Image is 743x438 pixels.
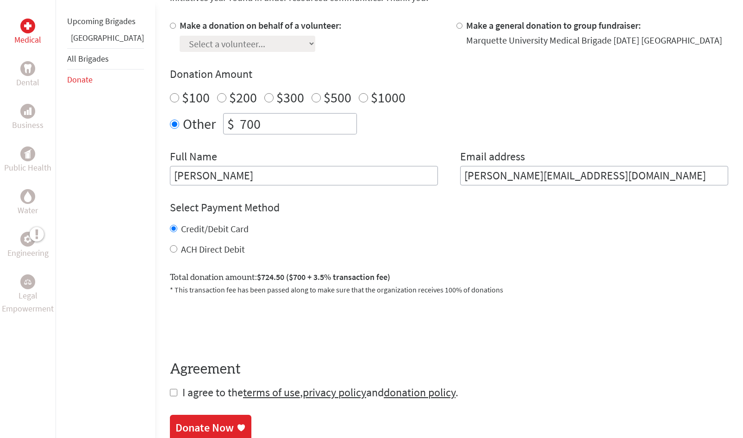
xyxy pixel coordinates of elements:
div: Public Health [20,146,35,161]
h4: Agreement [170,361,728,378]
div: Legal Empowerment [20,274,35,289]
input: Enter Full Name [170,166,438,185]
a: terms of use [243,385,300,400]
p: Medical [14,33,41,46]
span: I agree to the , and . [182,385,458,400]
p: Engineering [7,247,49,260]
div: Marquette University Medical Brigade [DATE] [GEOGRAPHIC_DATA] [466,34,722,47]
label: Make a general donation to group fundraiser: [466,19,641,31]
div: Donate Now [175,420,234,435]
div: Engineering [20,232,35,247]
img: Water [24,191,31,202]
iframe: reCAPTCHA [170,306,311,343]
div: Business [20,104,35,119]
img: Business [24,108,31,115]
label: Credit/Debit Card [181,223,249,235]
input: Enter Amount [238,114,356,134]
label: Full Name [170,149,217,166]
img: Engineering [24,235,31,243]
p: Public Health [4,161,51,174]
input: Your Email [460,166,728,185]
a: [GEOGRAPHIC_DATA] [71,32,144,43]
label: Other [183,113,216,134]
p: Legal Empowerment [2,289,54,315]
a: donation policy [384,385,456,400]
div: Medical [20,19,35,33]
li: Donate [67,70,144,90]
li: Panama [67,32,144,48]
p: Business [12,119,44,132]
div: $ [224,114,238,134]
a: EngineeringEngineering [7,232,49,260]
p: Water [18,204,38,217]
div: Dental [20,61,35,76]
img: Legal Empowerment [24,279,31,285]
li: All Brigades [67,48,144,70]
label: Email address [460,149,525,166]
h4: Donation Amount [170,67,728,82]
label: Total donation amount: [170,271,390,284]
a: BusinessBusiness [12,104,44,132]
a: DentalDental [16,61,39,89]
h4: Select Payment Method [170,200,728,215]
label: $100 [182,89,210,106]
img: Public Health [24,149,31,159]
label: $500 [324,89,351,106]
a: Legal EmpowermentLegal Empowerment [2,274,54,315]
div: Water [20,189,35,204]
a: privacy policy [303,385,366,400]
img: Medical [24,22,31,30]
label: $300 [276,89,304,106]
a: Donate [67,74,93,85]
li: Upcoming Brigades [67,11,144,32]
a: WaterWater [18,189,38,217]
img: Dental [24,64,31,73]
a: Upcoming Brigades [67,16,136,26]
a: Public HealthPublic Health [4,146,51,174]
label: $1000 [371,89,406,106]
p: Dental [16,76,39,89]
label: $200 [229,89,257,106]
span: $724.50 ($700 + 3.5% transaction fee) [257,272,390,282]
label: ACH Direct Debit [181,243,245,255]
a: MedicalMedical [14,19,41,46]
a: All Brigades [67,53,109,64]
label: Make a donation on behalf of a volunteer: [180,19,342,31]
p: * This transaction fee has been passed along to make sure that the organization receives 100% of ... [170,284,728,295]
